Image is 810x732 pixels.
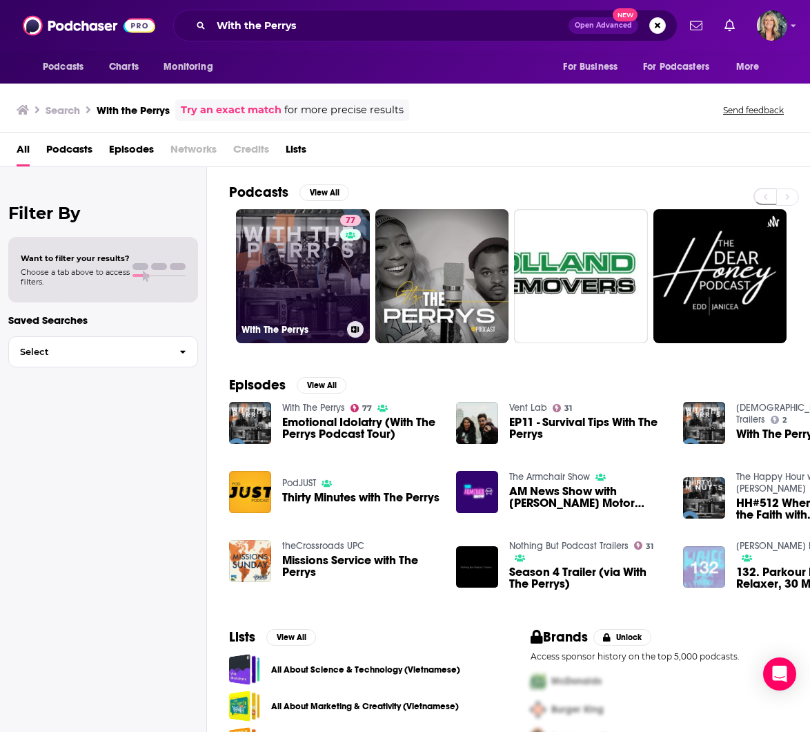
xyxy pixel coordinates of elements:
[229,628,316,646] a: ListsView All
[551,675,602,687] span: McDonalds
[181,102,281,118] a: Try an exact match
[531,651,788,662] p: Access sponsor history on the top 5,000 podcasts.
[286,138,306,166] a: Lists
[282,540,364,552] a: theCrossroads UPC
[613,8,638,21] span: New
[736,57,760,77] span: More
[211,15,569,37] input: Search podcasts, credits, & more...
[350,404,373,412] a: 77
[9,347,168,356] span: Select
[109,57,139,77] span: Charts
[229,654,260,685] a: All About Science & Technology (Vietnamese)
[46,104,80,117] h3: Search
[97,104,170,117] h3: With the Perrys
[21,267,130,287] span: Choose a tab above to access filters.
[46,138,92,166] a: Podcasts
[683,546,725,588] img: 132. Parkour Robots, Relaxer, 30 Minutes with the Perrys, Descendents
[229,402,271,444] img: Emotional Idolatry (With The Perrys Podcast Tour)
[757,10,787,41] span: Logged in as lisa.beech
[643,57,709,77] span: For Podcasters
[241,324,342,336] h3: With The Perrys
[509,566,666,590] a: Season 4 Trailer (via With The Perrys)
[757,10,787,41] button: Show profile menu
[282,416,439,440] a: Emotional Idolatry (With The Perrys Podcast Tour)
[164,57,213,77] span: Monitoring
[509,485,666,509] a: AM News Show with Perrys Motor Group managing director Darren Ardron
[362,405,372,412] span: 77
[593,629,652,646] button: Unlock
[229,376,346,394] a: EpisodesView All
[509,485,666,509] span: AM News Show with [PERSON_NAME] Motor Group managing director [PERSON_NAME]
[282,477,316,489] a: PodJUST
[299,184,349,201] button: View All
[282,402,345,414] a: With The Perrys
[763,657,796,691] div: Open Intercom Messenger
[33,54,101,80] button: open menu
[43,57,83,77] span: Podcasts
[109,138,154,166] a: Episodes
[229,691,260,722] a: All About Marketing & Creativity (Vietnamese)
[266,629,316,646] button: View All
[173,10,678,41] div: Search podcasts, credits, & more...
[646,543,653,550] span: 31
[563,57,618,77] span: For Business
[575,22,632,29] span: Open Advanced
[683,402,725,444] img: With The Perrys
[282,555,439,578] a: Missions Service with The Perrys
[282,492,439,503] a: Thirty Minutes with The Perrys
[771,416,787,424] a: 2
[525,695,551,724] img: Second Pro Logo
[509,416,666,440] span: EP11 - Survival Tips With The Perrys
[456,546,498,588] img: Season 4 Trailer (via With The Perrys)
[8,203,198,223] h2: Filter By
[229,540,271,582] img: Missions Service with The Perrys
[229,376,286,394] h2: Episodes
[719,14,740,37] a: Show notifications dropdown
[456,402,498,444] img: EP11 - Survival Tips With The Perrys
[683,477,725,519] img: HH#512 When Friends Leave the Faith with Preston and Jackie Hill Perry | Preview 30 Minutes with ...
[100,54,147,80] a: Charts
[727,54,777,80] button: open menu
[346,214,355,228] span: 77
[284,102,404,118] span: for more precise results
[154,54,230,80] button: open menu
[340,215,361,226] a: 77
[229,471,271,513] a: Thirty Minutes with The Perrys
[719,104,788,116] button: Send feedback
[8,336,198,367] button: Select
[569,17,638,34] button: Open AdvancedNew
[531,628,588,646] h2: Brands
[757,10,787,41] img: User Profile
[509,540,629,552] a: Nothing But Podcast Trailers
[553,404,573,412] a: 31
[551,704,604,715] span: Burger King
[17,138,30,166] a: All
[229,628,255,646] h2: Lists
[553,54,635,80] button: open menu
[509,471,590,483] a: The Armchair Show
[236,209,370,343] a: 77With The Perrys
[456,471,498,513] img: AM News Show with Perrys Motor Group managing director Darren Ardron
[564,405,572,412] span: 31
[297,377,346,394] button: View All
[170,138,217,166] span: Networks
[525,667,551,695] img: First Pro Logo
[23,12,155,39] img: Podchaser - Follow, Share and Rate Podcasts
[229,184,288,201] h2: Podcasts
[509,402,547,414] a: Vent Lab
[229,184,349,201] a: PodcastsView All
